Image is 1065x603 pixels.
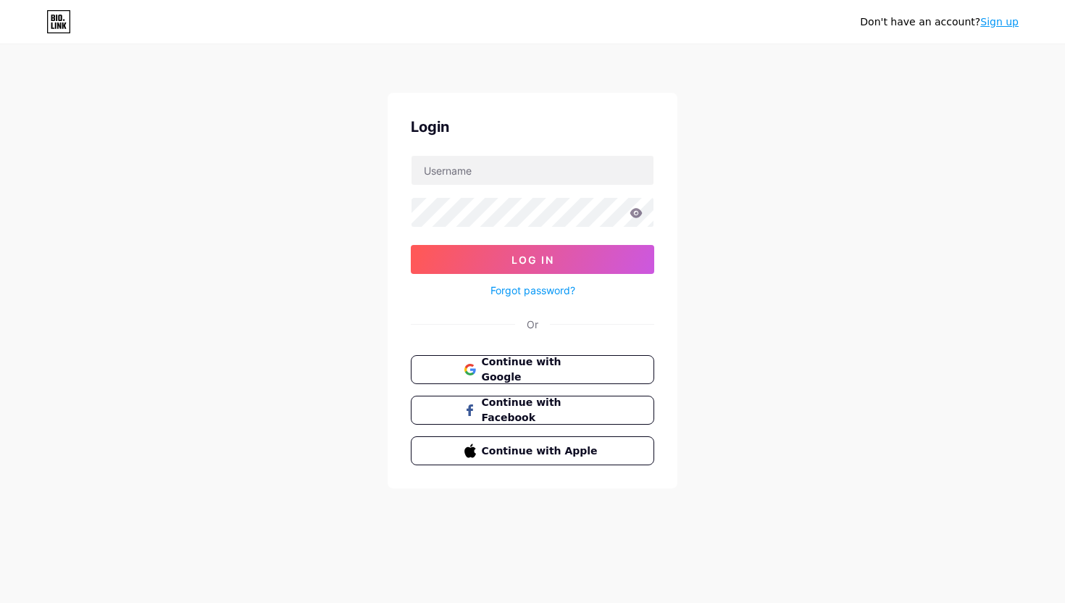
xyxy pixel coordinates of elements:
[482,354,601,385] span: Continue with Google
[527,317,538,332] div: Or
[860,14,1019,30] div: Don't have an account?
[980,16,1019,28] a: Sign up
[411,396,654,425] button: Continue with Facebook
[490,283,575,298] a: Forgot password?
[411,355,654,384] button: Continue with Google
[482,395,601,425] span: Continue with Facebook
[411,116,654,138] div: Login
[411,436,654,465] button: Continue with Apple
[511,254,554,266] span: Log In
[411,245,654,274] button: Log In
[412,156,653,185] input: Username
[482,444,601,459] span: Continue with Apple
